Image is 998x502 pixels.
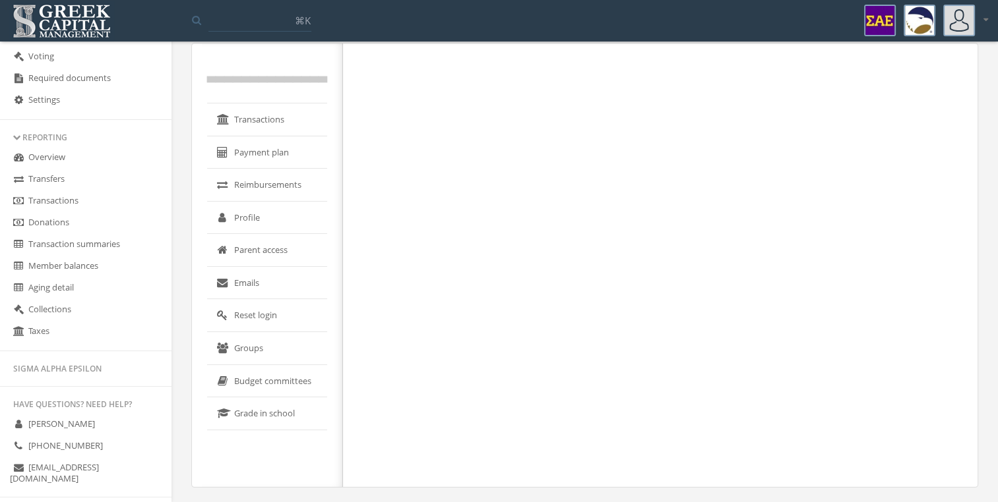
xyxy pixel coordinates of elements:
[207,267,327,300] a: Emails
[207,103,327,136] a: Transactions
[207,202,327,235] a: Profile
[207,169,327,202] a: Reimbursements
[295,14,311,27] span: ⌘K
[28,418,95,430] span: [PERSON_NAME]
[13,132,158,143] div: Reporting
[207,365,327,398] a: Budget committees
[207,136,327,169] a: Payment plan
[207,74,327,82] span: --------------
[207,234,327,267] a: Parent access
[207,299,327,332] a: Reset login
[207,332,327,365] a: Groups
[207,397,327,430] a: Grade in school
